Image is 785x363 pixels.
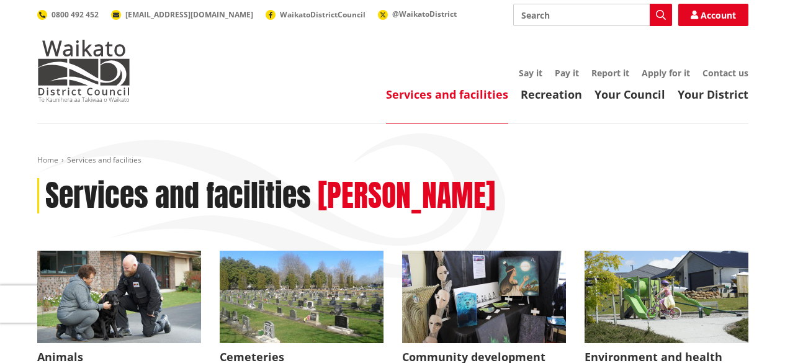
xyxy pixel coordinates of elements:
[125,9,253,20] span: [EMAIL_ADDRESS][DOMAIN_NAME]
[318,178,495,214] h2: [PERSON_NAME]
[111,9,253,20] a: [EMAIL_ADDRESS][DOMAIN_NAME]
[513,4,672,26] input: Search input
[52,9,99,20] span: 0800 492 452
[678,4,748,26] a: Account
[37,40,130,102] img: Waikato District Council - Te Kaunihera aa Takiwaa o Waikato
[280,9,366,20] span: WaikatoDistrictCouncil
[594,87,665,102] a: Your Council
[220,251,384,343] img: Huntly Cemetery
[555,67,579,79] a: Pay it
[266,9,366,20] a: WaikatoDistrictCouncil
[37,9,99,20] a: 0800 492 452
[678,87,748,102] a: Your District
[519,67,542,79] a: Say it
[378,9,457,19] a: @WaikatoDistrict
[37,155,58,165] a: Home
[37,251,201,343] img: Animal Control
[37,155,748,166] nav: breadcrumb
[386,87,508,102] a: Services and facilities
[521,87,582,102] a: Recreation
[45,178,311,214] h1: Services and facilities
[642,67,690,79] a: Apply for it
[591,67,629,79] a: Report it
[392,9,457,19] span: @WaikatoDistrict
[402,251,566,343] img: Matariki Travelling Suitcase Art Exhibition
[67,155,141,165] span: Services and facilities
[702,67,748,79] a: Contact us
[585,251,748,343] img: New housing in Pokeno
